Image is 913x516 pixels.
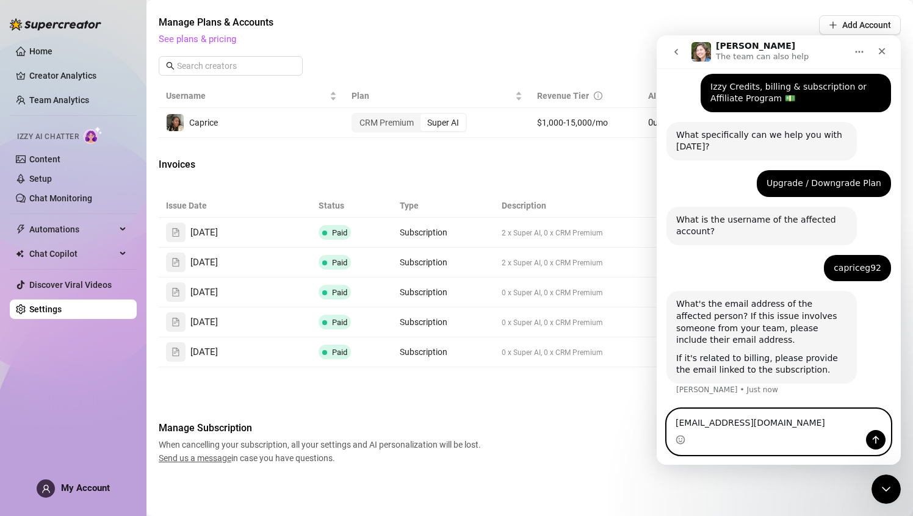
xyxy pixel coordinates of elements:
span: Send us a message [159,453,231,463]
span: Caprice [189,118,218,127]
span: Izzy AI Chatter [17,131,79,143]
th: Description [494,194,698,218]
span: Subscription [400,347,447,357]
span: Paid [332,318,347,327]
span: Manage Plans & Accounts [159,15,736,30]
img: Chat Copilot [16,249,24,258]
span: Manage Subscription [159,421,485,435]
button: Add Account [819,15,901,35]
span: Username [166,89,327,102]
span: Invoices [159,157,364,172]
a: Settings [29,304,62,314]
span: plus [829,21,837,29]
span: Subscription [400,257,447,267]
span: file-text [171,258,180,267]
iframe: Intercom live chat [657,35,901,465]
span: 2 x Super AI, 0 x CRM Premium [502,259,603,267]
span: Paid [332,348,347,357]
th: AI Messages [641,84,789,108]
span: Paid [332,228,347,237]
th: Type [392,194,494,218]
span: thunderbolt [16,224,26,234]
span: [DATE] [190,285,218,300]
span: Plan [352,89,513,102]
span: 0 x Super AI, 0 x CRM Premium [502,318,603,327]
span: file-text [171,348,180,356]
span: info-circle [594,91,602,100]
span: My Account [61,482,110,493]
div: Super AI [420,114,466,131]
span: 0 x Super AI, 0 x CRM Premium [502,348,603,357]
span: Subscription [400,317,447,327]
span: When cancelling your subscription, all your settings and AI personalization will be lost. in case... [159,438,485,465]
a: Home [29,46,52,56]
span: Paid [332,288,347,297]
th: Username [159,84,344,108]
span: Revenue Tier [537,91,589,101]
a: Chat Monitoring [29,193,92,203]
td: 0 x Super AI, 0 x CRM Premium [494,307,698,337]
a: Team Analytics [29,95,89,105]
td: 0 x Super AI, 0 x CRM Premium [494,337,698,367]
div: CRM Premium [353,114,420,131]
span: [DATE] [190,315,218,330]
img: Caprice [167,114,184,131]
td: 2 x Super AI, 0 x CRM Premium [494,248,698,278]
span: [DATE] [190,226,218,240]
th: Status [311,194,392,218]
img: logo-BBDzfeDw.svg [10,18,101,30]
th: Issue Date [159,194,311,218]
td: $1,000-15,000/mo [530,108,641,138]
span: [DATE] [190,256,218,270]
th: Plan [344,84,530,108]
span: Subscription [400,228,447,237]
a: Content [29,154,60,164]
span: file-text [171,318,180,326]
input: Search creators [177,59,286,73]
a: Setup [29,174,52,184]
span: file-text [171,228,180,237]
span: search [166,62,175,70]
span: Add Account [842,20,891,30]
span: 0 x Super AI, 0 x CRM Premium [502,288,603,297]
iframe: Intercom live chat [872,475,901,504]
span: Chat Copilot [29,244,116,263]
span: 0 used [648,117,673,128]
a: Creator Analytics [29,66,127,85]
a: See plans & pricing [159,34,236,45]
span: Automations [29,220,116,239]
span: Subscription [400,287,447,297]
a: Discover Viral Videos [29,280,112,290]
td: 2 x Super AI, 0 x CRM Premium [494,218,698,248]
span: Paid [332,258,347,267]
div: segmented control [352,113,467,132]
td: 0 x Super AI, 0 x CRM Premium [494,278,698,307]
span: [DATE] [190,345,218,360]
img: AI Chatter [84,126,103,144]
